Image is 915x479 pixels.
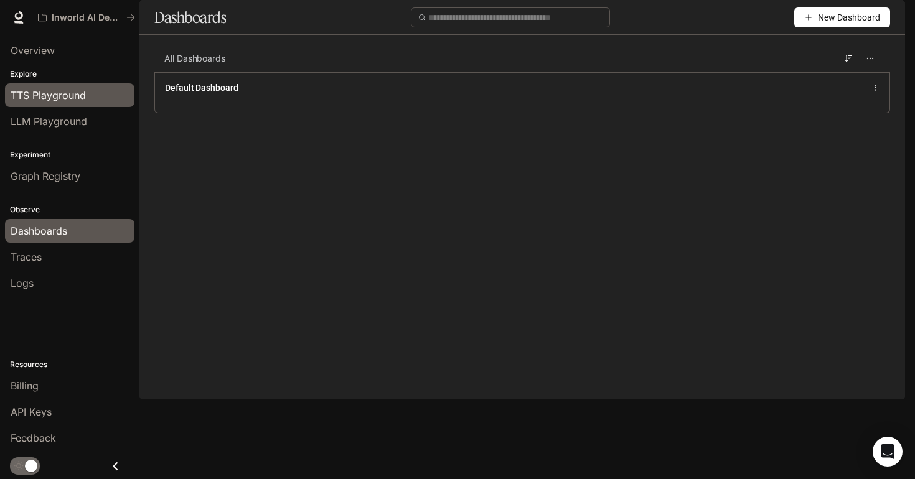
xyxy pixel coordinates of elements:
p: Inworld AI Demos [52,12,121,23]
h1: Dashboards [154,5,226,30]
div: Open Intercom Messenger [873,437,903,467]
span: New Dashboard [818,11,880,24]
span: All Dashboards [164,52,225,65]
button: New Dashboard [794,7,890,27]
a: Default Dashboard [165,81,238,94]
button: All workspaces [32,5,141,30]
